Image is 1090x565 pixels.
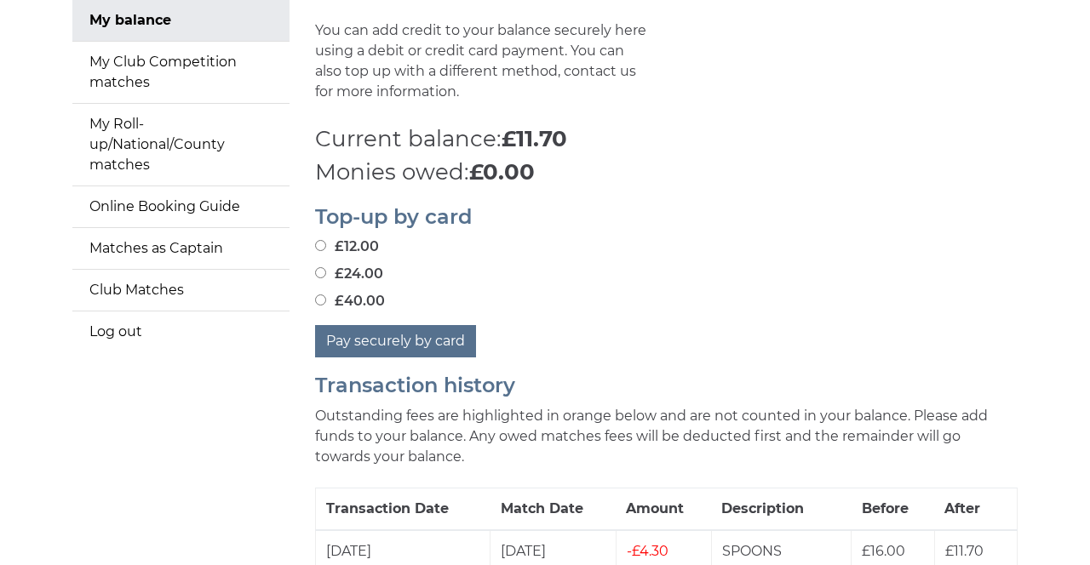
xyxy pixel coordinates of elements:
[315,291,385,311] label: £40.00
[315,206,1018,228] h2: Top-up by card
[72,311,290,352] a: Log out
[502,125,567,152] strong: £11.70
[315,156,1018,189] p: Monies owed:
[72,186,290,227] a: Online Booking Guide
[72,104,290,185] a: My Roll-up/National/County matches
[315,123,1018,156] p: Current balance:
[315,267,326,278] input: £24.00
[316,488,490,530] th: Transaction Date
[862,543,905,559] span: £16.00
[315,240,326,251] input: £12.00
[315,294,326,305] input: £40.00
[627,543,668,559] span: £4.30
[852,488,934,530] th: Before
[72,270,290,311] a: Club Matches
[490,488,616,530] th: Match Date
[315,264,383,284] label: £24.00
[315,325,476,357] button: Pay securely by card
[72,228,290,269] a: Matches as Captain
[72,42,290,103] a: My Club Competition matches
[934,488,1017,530] th: After
[315,237,379,257] label: £12.00
[945,543,984,559] span: £11.70
[711,488,851,530] th: Description
[315,406,1018,467] p: Outstanding fees are highlighted in orange below and are not counted in your balance. Please add ...
[315,374,1018,397] h2: Transaction history
[469,158,535,185] strong: £0.00
[616,488,711,530] th: Amount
